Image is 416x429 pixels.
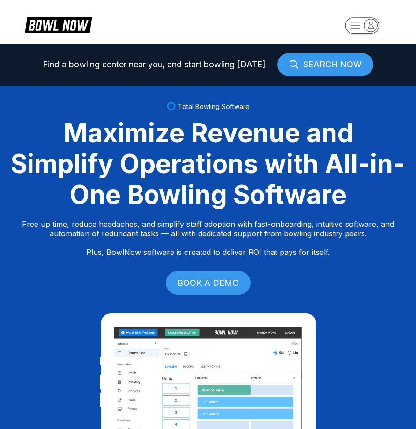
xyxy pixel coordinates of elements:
p: Free up time, reduce headaches, and simplify staff adoption with fast-onboarding, intuitive softw... [22,219,394,257]
span: Find a bowling center near you, and start bowling [DATE] [43,60,266,69]
a: BOOK A DEMO [166,271,251,295]
span: Total Bowling Software [178,102,250,110]
div: Maximize Revenue and Simplify Operations with All-in-One Bowling Software [9,117,407,210]
a: SEARCH NOW [277,53,373,76]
